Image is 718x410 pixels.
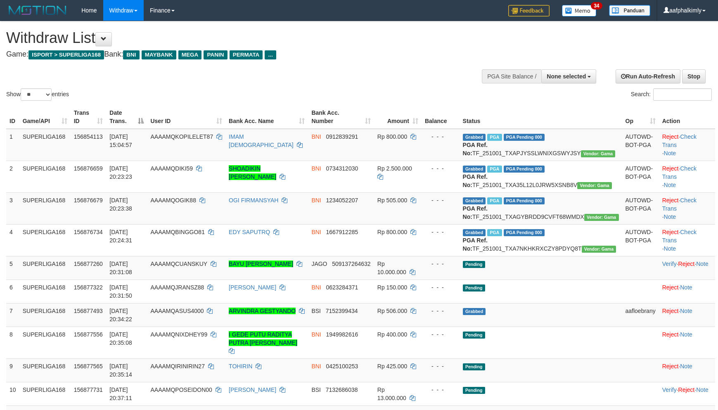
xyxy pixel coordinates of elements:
th: Trans ID: activate to sort column ascending [71,105,107,129]
span: BSI [311,308,321,314]
td: SUPERLIGA168 [19,280,71,303]
span: 34 [591,2,602,9]
a: BAYU [PERSON_NAME] [229,261,293,267]
a: [PERSON_NAME] [229,284,276,291]
span: 156876679 [74,197,103,204]
td: · · [659,192,715,224]
span: Marked by aafchhiseyha [487,134,502,141]
span: PANIN [204,50,227,59]
span: BSI [311,386,321,393]
span: Rp 2.500.000 [377,165,412,172]
td: SUPERLIGA168 [19,224,71,256]
a: Note [680,308,692,314]
span: MEGA [178,50,202,59]
span: [DATE] 15:04:57 [109,133,132,148]
span: [DATE] 20:35:14 [109,363,132,378]
a: Reject [662,165,679,172]
span: AAAAMQCUANSKUY [150,261,207,267]
span: PGA Pending [504,134,545,141]
span: BNI [311,229,321,235]
th: Game/API: activate to sort column ascending [19,105,71,129]
span: BNI [123,50,139,59]
td: 6 [6,280,19,303]
td: aafloebrany [622,303,659,327]
span: Copy 509137264632 to clipboard [332,261,370,267]
div: - - - [425,283,456,292]
span: BNI [311,363,321,370]
td: TF_251001_TXAGYBRDD9CVFT68WMDX [460,192,622,224]
a: SHOADIKIN [PERSON_NAME] [229,165,276,180]
td: 2 [6,161,19,192]
span: None selected [547,73,586,80]
span: 156877565 [74,363,103,370]
td: AUTOWD-BOT-PGA [622,224,659,256]
td: 1 [6,129,19,161]
span: Vendor URL: https://trx31.1velocity.biz [581,150,616,157]
td: 5 [6,256,19,280]
span: 156876734 [74,229,103,235]
th: Amount: activate to sort column ascending [374,105,422,129]
span: Copy 0912839291 to clipboard [326,133,358,140]
a: Reject [662,331,679,338]
label: Search: [631,88,712,101]
span: Grabbed [463,197,486,204]
span: 156854113 [74,133,103,140]
input: Search: [653,88,712,101]
button: None selected [541,69,596,83]
span: PGA Pending [504,166,545,173]
div: - - - [425,164,456,173]
td: TF_251001_TXA7NKHKRXCZY8PDYQ8T [460,224,622,256]
span: BNI [311,197,321,204]
a: Note [680,363,692,370]
span: [DATE] 20:31:08 [109,261,132,275]
span: Vendor URL: https://trx31.1velocity.biz [582,246,616,253]
span: AAAAMQASUS4000 [150,308,204,314]
span: 156877731 [74,386,103,393]
a: Check Trans [662,165,697,180]
span: Copy 0623284371 to clipboard [326,284,358,291]
td: · · [659,161,715,192]
a: Run Auto-Refresh [616,69,680,83]
span: JAGO [311,261,327,267]
span: Copy 1667912285 to clipboard [326,229,358,235]
span: Vendor URL: https://trx31.1velocity.biz [584,214,619,221]
a: Reject [678,386,695,393]
td: · [659,303,715,327]
a: Stop [682,69,706,83]
td: AUTOWD-BOT-PGA [622,129,659,161]
td: SUPERLIGA168 [19,303,71,327]
div: - - - [425,386,456,394]
span: [DATE] 20:23:23 [109,165,132,180]
td: · · [659,224,715,256]
span: Rp 400.000 [377,331,407,338]
th: Action [659,105,715,129]
span: Copy 0425100253 to clipboard [326,363,358,370]
td: · [659,327,715,358]
h4: Game: Bank: [6,50,470,59]
span: PERMATA [230,50,263,59]
span: 156877322 [74,284,103,291]
h1: Withdraw List [6,30,470,46]
span: [DATE] 20:24:31 [109,229,132,244]
span: [DATE] 20:37:11 [109,386,132,401]
span: AAAAMQKOPILELET87 [150,133,213,140]
span: AAAAMQBINGGO81 [150,229,204,235]
th: Bank Acc. Name: activate to sort column ascending [225,105,308,129]
a: Verify [662,386,677,393]
a: Note [696,261,709,267]
td: SUPERLIGA168 [19,161,71,192]
a: IMAM [DEMOGRAPHIC_DATA] [229,133,294,148]
span: Rp 150.000 [377,284,407,291]
span: AAAAMQJRANSZ88 [150,284,204,291]
span: Pending [463,332,485,339]
a: Note [664,150,676,156]
td: 4 [6,224,19,256]
span: 156876659 [74,165,103,172]
a: I GEDE PUTU RADITYA PUTRA [PERSON_NAME] [229,331,297,346]
a: Verify [662,261,677,267]
td: · [659,280,715,303]
span: Pending [463,387,485,394]
span: Pending [463,284,485,292]
span: Rp 506.000 [377,308,407,314]
img: MOTION_logo.png [6,4,69,17]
